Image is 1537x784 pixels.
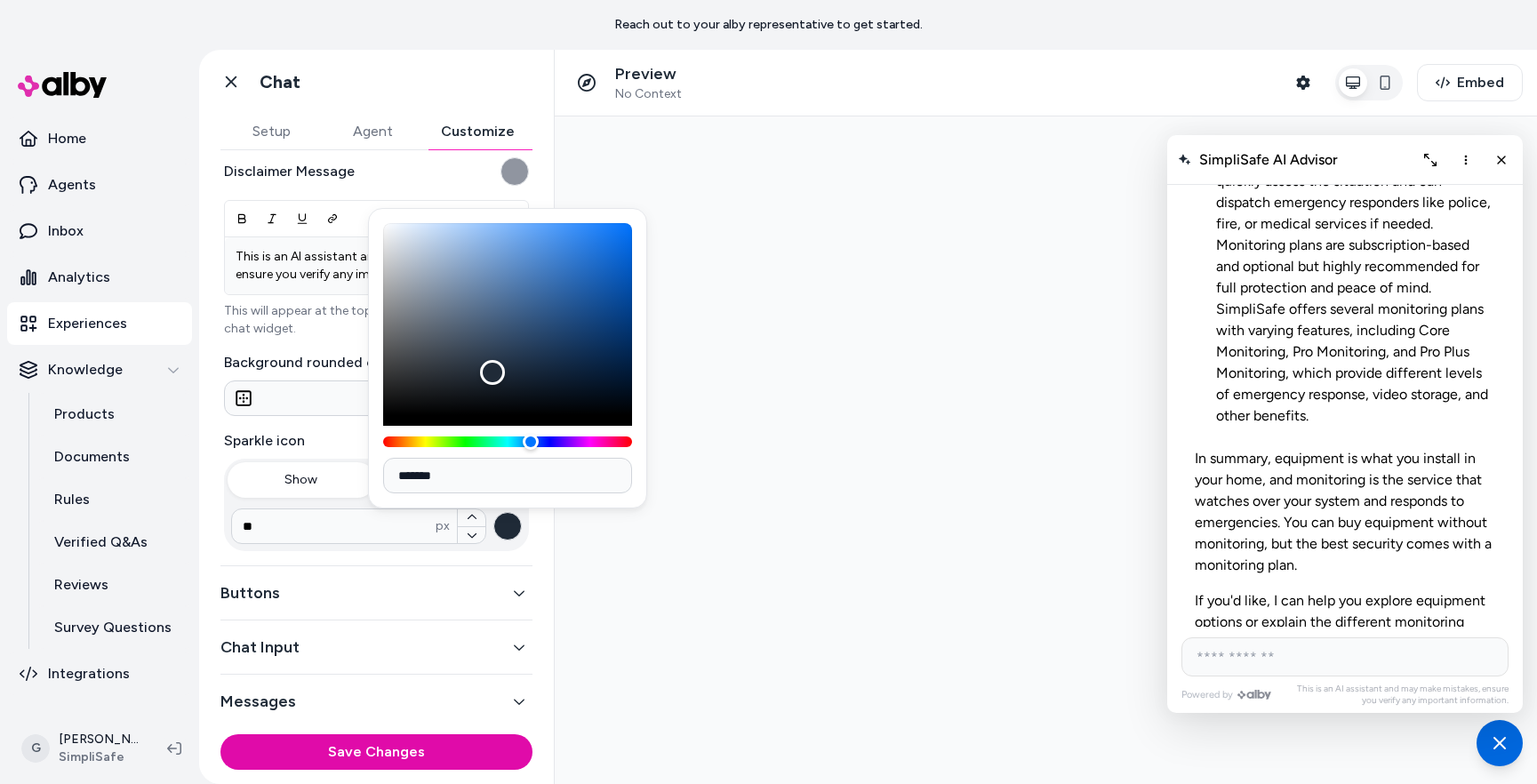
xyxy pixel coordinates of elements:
h1: Chat [260,71,300,93]
p: Preview [615,64,682,84]
span: SimpliSafe [59,748,139,766]
p: Survey Questions [54,617,172,638]
p: Integrations [48,663,130,684]
a: Documents [36,436,192,478]
div: Color [383,223,632,415]
button: Embed [1417,64,1523,101]
button: Messages [220,689,532,714]
p: Analytics [48,267,110,288]
a: Verified Q&As [36,521,192,564]
a: Rules [36,478,192,521]
a: Agents [7,164,192,206]
button: Show [228,462,375,498]
p: Rules [54,489,90,510]
img: alby Logo [18,72,107,98]
button: Link [317,203,348,235]
p: Experiences [48,313,127,334]
a: Experiences [7,302,192,345]
label: Disclaimer Message [224,161,355,182]
a: Survey Questions [36,606,192,649]
p: Reach out to your alby representative to get started. [614,16,923,34]
p: Home [48,128,86,149]
a: Products [36,393,192,436]
button: Customize [423,114,532,149]
p: Agents [48,174,96,196]
p: [PERSON_NAME] [59,731,139,748]
p: Inbox [48,220,84,242]
button: Bold (Ctrl+B) [227,203,257,235]
button: Setup [220,114,322,149]
div: Hue [383,436,632,447]
span: No Context [615,86,682,102]
button: Knowledge [7,348,192,391]
a: Integrations [7,652,192,695]
a: Analytics [7,256,192,299]
a: Home [7,117,192,160]
p: This will appear at the top of the initial view of the chat widget. [224,302,529,338]
button: Buttons [220,580,532,605]
button: Chat Input [220,635,532,660]
p: Documents [54,446,130,468]
p: This is an AI assistant and may make mistakes, ensure you verify any important information. [236,248,517,284]
span: px [436,517,450,535]
span: G [21,734,50,763]
button: Save Changes [220,734,532,770]
button: Agent [322,114,423,149]
label: Background rounded corners [224,352,529,373]
a: Reviews [36,564,192,606]
button: Italic (Ctrl+U) [257,203,287,235]
label: Sparkle icon [224,430,529,452]
button: Underline (Ctrl+I) [287,203,317,235]
button: G[PERSON_NAME]SimpliSafe [11,720,153,777]
p: Knowledge [48,359,123,380]
p: Reviews [54,574,108,596]
p: Products [54,404,115,425]
p: Verified Q&As [54,532,148,553]
a: Inbox [7,210,192,252]
span: Embed [1457,72,1504,93]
